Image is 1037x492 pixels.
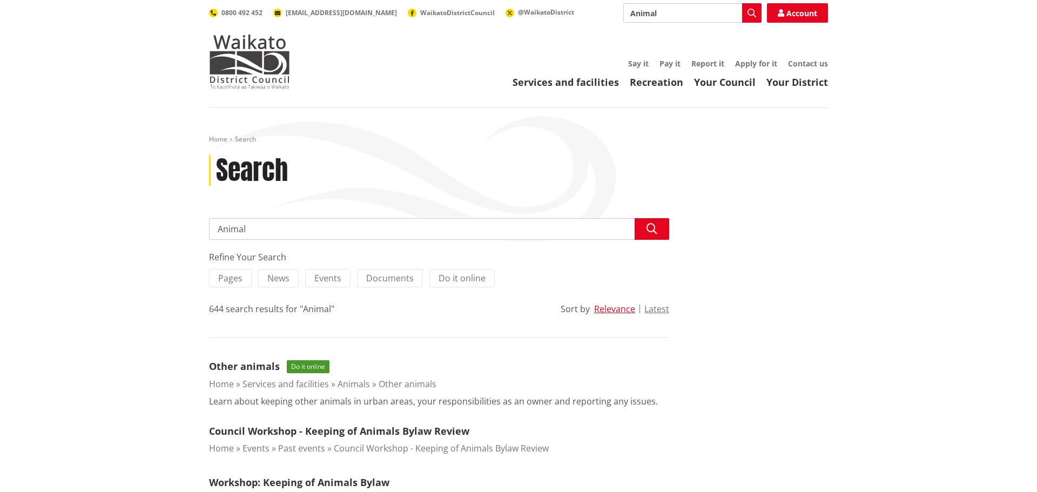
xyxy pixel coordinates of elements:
a: Services and facilities [513,76,619,89]
a: @WaikatoDistrict [506,8,574,17]
a: Home [209,442,234,454]
a: WaikatoDistrictCouncil [408,8,495,17]
p: Learn about keeping other animals in urban areas, your responsibilities as an owner and reporting... [209,395,658,408]
img: Waikato District Council - Te Kaunihera aa Takiwaa o Waikato [209,35,290,89]
div: Refine Your Search [209,251,669,264]
a: Home [209,378,234,390]
div: 644 search results for "Animal" [209,302,334,315]
span: Search [235,134,256,144]
button: Relevance [594,304,635,314]
a: Your Council [694,76,756,89]
span: Do it online [287,360,329,373]
span: News [267,272,289,284]
button: Latest [644,304,669,314]
a: Account [767,3,828,23]
a: Workshop: Keeping of Animals Bylaw [209,476,389,489]
input: Search input [623,3,762,23]
a: Contact us [788,58,828,69]
span: Pages [218,272,243,284]
span: WaikatoDistrictCouncil [420,8,495,17]
span: Events [314,272,341,284]
input: Search input [209,218,669,240]
a: Other animals [379,378,436,390]
nav: breadcrumb [209,135,828,144]
a: Animals [338,378,370,390]
a: Council Workshop - Keeping of Animals Bylaw Review [334,442,549,454]
a: 0800 492 452 [209,8,262,17]
a: Council Workshop - Keeping of Animals Bylaw Review [209,424,469,437]
a: Home [209,134,227,144]
h1: Search [216,155,288,186]
a: Say it [628,58,649,69]
div: Sort by [561,302,590,315]
span: [EMAIL_ADDRESS][DOMAIN_NAME] [286,8,397,17]
a: [EMAIL_ADDRESS][DOMAIN_NAME] [273,8,397,17]
a: Other animals [209,360,280,373]
a: Apply for it [735,58,777,69]
span: 0800 492 452 [221,8,262,17]
a: Report it [691,58,724,69]
a: Pay it [659,58,681,69]
span: Do it online [439,272,486,284]
a: Past events [278,442,325,454]
a: Events [243,442,270,454]
a: Your District [766,76,828,89]
a: Services and facilities [243,378,329,390]
a: Recreation [630,76,683,89]
span: @WaikatoDistrict [518,8,574,17]
span: Documents [366,272,414,284]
